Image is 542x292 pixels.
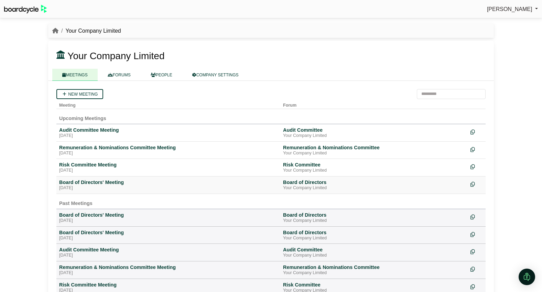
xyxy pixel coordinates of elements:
[4,5,47,13] img: BoardcycleBlackGreen-aaafeed430059cb809a45853b8cf6d952af9d84e6e89e1f1685b34bfd5cb7d64.svg
[283,212,465,224] a: Board of Directors Your Company Limited
[59,127,278,133] div: Audit Committee Meeting
[59,133,278,139] div: [DATE]
[59,162,278,173] a: Risk Committee Meeting [DATE]
[283,229,465,236] div: Board of Directors
[52,26,121,35] nav: breadcrumb
[283,218,465,224] div: Your Company Limited
[56,109,486,124] td: Upcoming Meetings
[283,162,465,173] a: Risk Committee Your Company Limited
[283,127,465,133] div: Audit Committee
[182,69,249,81] a: COMPANY SETTINGS
[67,51,164,61] span: Your Company Limited
[59,179,278,185] div: Board of Directors' Meeting
[283,264,465,276] a: Remuneration & Nominations Committee Your Company Limited
[58,26,121,35] li: Your Company Limited
[56,89,103,99] a: New meeting
[283,282,465,288] div: Risk Committee
[59,229,278,241] a: Board of Directors' Meeting [DATE]
[283,162,465,168] div: Risk Committee
[283,253,465,258] div: Your Company Limited
[59,127,278,139] a: Audit Committee Meeting [DATE]
[141,69,182,81] a: PEOPLE
[59,270,278,276] div: [DATE]
[470,179,483,188] div: Make a copy
[59,144,278,151] div: Remuneration & Nominations Committee Meeting
[283,247,465,253] div: Audit Committee
[470,162,483,171] div: Make a copy
[283,179,465,185] div: Board of Directors
[59,229,278,236] div: Board of Directors' Meeting
[59,151,278,156] div: [DATE]
[283,270,465,276] div: Your Company Limited
[470,212,483,221] div: Make a copy
[470,127,483,136] div: Make a copy
[470,247,483,256] div: Make a copy
[52,69,98,81] a: MEETINGS
[59,185,278,191] div: [DATE]
[283,236,465,241] div: Your Company Limited
[59,218,278,224] div: [DATE]
[59,264,278,276] a: Remuneration & Nominations Committee Meeting [DATE]
[519,269,535,285] div: Open Intercom Messenger
[283,264,465,270] div: Remuneration & Nominations Committee
[283,179,465,191] a: Board of Directors Your Company Limited
[283,185,465,191] div: Your Company Limited
[59,212,278,224] a: Board of Directors' Meeting [DATE]
[59,212,278,218] div: Board of Directors' Meeting
[59,247,278,253] div: Audit Committee Meeting
[283,151,465,156] div: Your Company Limited
[470,282,483,291] div: Make a copy
[59,253,278,258] div: [DATE]
[59,264,278,270] div: Remuneration & Nominations Committee Meeting
[283,144,465,151] div: Remuneration & Nominations Committee
[283,212,465,218] div: Board of Directors
[59,247,278,258] a: Audit Committee Meeting [DATE]
[487,6,532,12] span: [PERSON_NAME]
[283,127,465,139] a: Audit Committee Your Company Limited
[59,162,278,168] div: Risk Committee Meeting
[59,236,278,241] div: [DATE]
[283,168,465,173] div: Your Company Limited
[470,264,483,273] div: Make a copy
[56,99,280,109] th: Meeting
[283,133,465,139] div: Your Company Limited
[283,144,465,156] a: Remuneration & Nominations Committee Your Company Limited
[59,144,278,156] a: Remuneration & Nominations Committee Meeting [DATE]
[487,5,538,14] a: [PERSON_NAME]
[59,282,278,288] div: Risk Committee Meeting
[56,194,486,209] td: Past Meetings
[59,168,278,173] div: [DATE]
[283,229,465,241] a: Board of Directors Your Company Limited
[470,229,483,239] div: Make a copy
[59,179,278,191] a: Board of Directors' Meeting [DATE]
[98,69,141,81] a: FORUMS
[280,99,468,109] th: Forum
[283,247,465,258] a: Audit Committee Your Company Limited
[470,144,483,154] div: Make a copy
